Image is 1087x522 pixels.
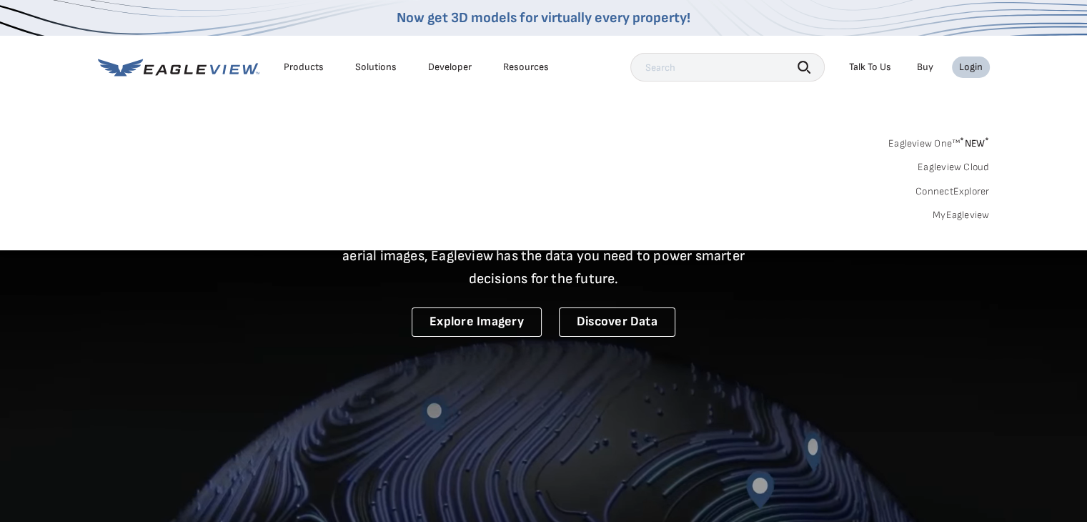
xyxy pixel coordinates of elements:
span: NEW [960,137,989,149]
a: Buy [917,61,933,74]
a: Developer [428,61,472,74]
div: Login [959,61,983,74]
a: Now get 3D models for virtually every property! [397,9,690,26]
input: Search [630,53,825,82]
a: MyEagleview [933,209,990,222]
div: Resources [503,61,549,74]
a: Eagleview One™*NEW* [888,133,990,149]
a: ConnectExplorer [915,185,990,198]
a: Discover Data [559,307,675,337]
div: Talk To Us [849,61,891,74]
a: Eagleview Cloud [918,161,990,174]
a: Explore Imagery [412,307,542,337]
div: Solutions [355,61,397,74]
p: A new era starts here. Built on more than 3.5 billion high-resolution aerial images, Eagleview ha... [325,222,763,290]
div: Products [284,61,324,74]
